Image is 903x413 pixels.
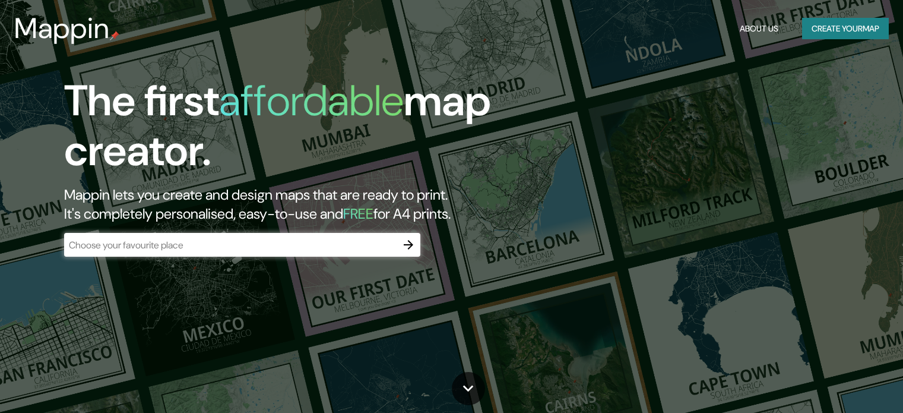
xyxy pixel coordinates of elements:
h5: FREE [343,204,373,223]
button: About Us [735,18,783,40]
h3: Mappin [14,12,110,45]
iframe: Help widget launcher [797,367,890,400]
h1: The first map creator. [64,76,516,185]
input: Choose your favourite place [64,238,397,252]
h1: affordable [219,73,404,128]
img: mappin-pin [110,31,119,40]
h2: Mappin lets you create and design maps that are ready to print. It's completely personalised, eas... [64,185,516,223]
button: Create yourmap [802,18,889,40]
